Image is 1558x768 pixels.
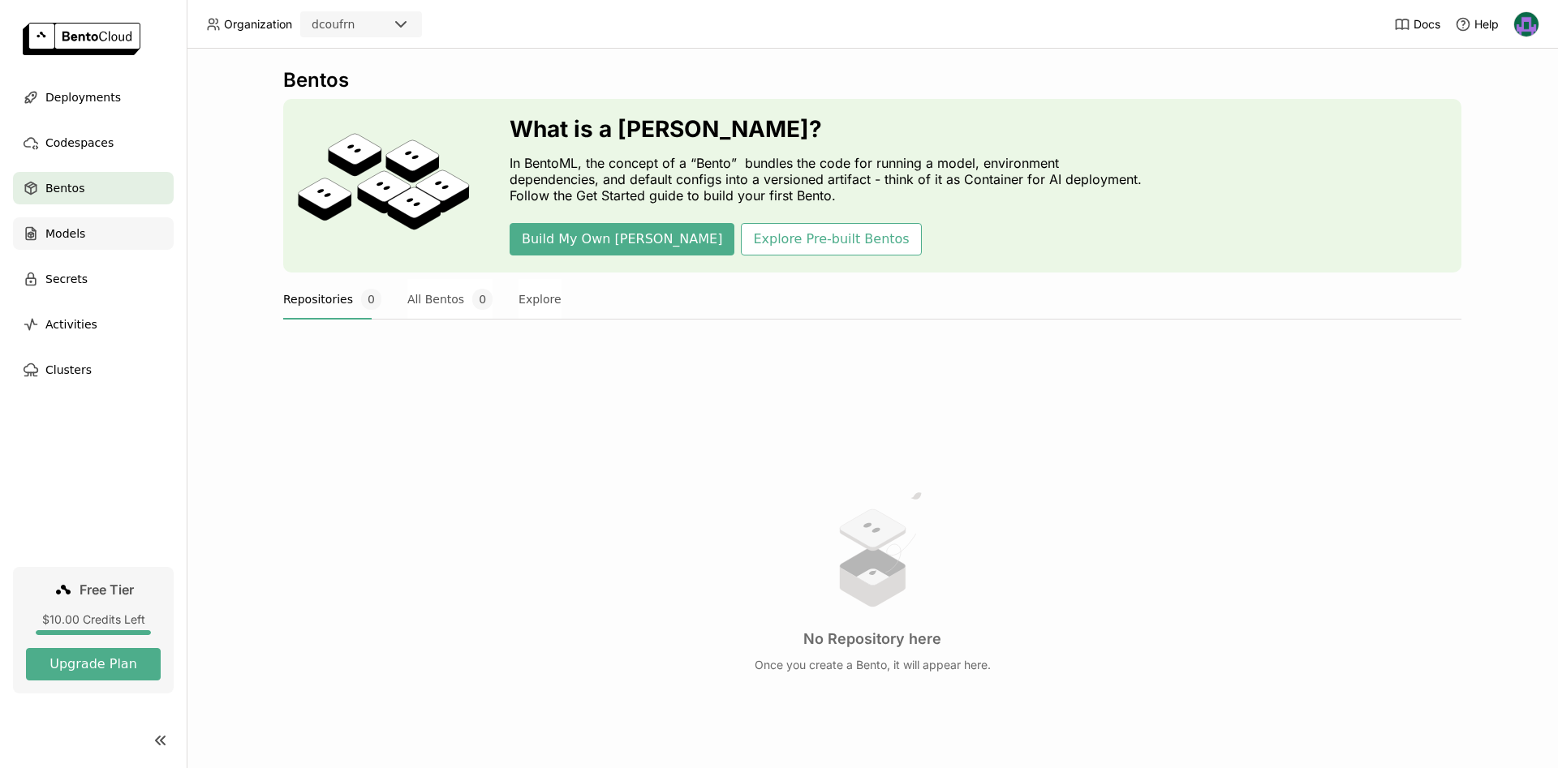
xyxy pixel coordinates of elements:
button: Upgrade Plan [26,648,161,680]
h3: What is a [PERSON_NAME]? [510,116,1151,142]
img: no results [811,488,933,611]
div: $10.00 Credits Left [26,612,161,627]
button: Explore Pre-built Bentos [741,223,921,255]
span: Free Tier [80,581,134,598]
span: 0 [361,289,381,310]
span: Docs [1414,17,1440,32]
a: Clusters [13,354,174,386]
a: Models [13,217,174,250]
a: Bentos [13,172,174,204]
span: 0 [472,289,493,310]
div: dcoufrn [312,16,355,32]
span: Codespaces [45,133,114,152]
button: Repositories [283,279,381,320]
span: Clusters [45,360,92,380]
span: Organization [224,17,292,32]
span: Activities [45,315,97,334]
p: In BentoML, the concept of a “Bento” bundles the code for running a model, environment dependenci... [510,155,1151,204]
a: Free Tier$10.00 Credits LeftUpgrade Plan [13,567,174,693]
a: Codespaces [13,127,174,159]
span: Secrets [45,269,88,289]
span: Deployments [45,88,121,107]
img: cover onboarding [296,132,471,239]
button: Build My Own [PERSON_NAME] [510,223,734,255]
a: Docs [1394,16,1440,32]
button: All Bentos [407,279,493,320]
a: Activities [13,308,174,341]
h3: No Repository here [803,630,941,648]
div: Bentos [283,68,1461,92]
span: Models [45,224,85,243]
span: Help [1474,17,1499,32]
a: Deployments [13,81,174,114]
img: logo [23,23,140,55]
span: Bentos [45,178,84,198]
div: Help [1455,16,1499,32]
input: Selected dcoufrn. [356,17,358,33]
p: Once you create a Bento, it will appear here. [755,658,991,672]
button: Explore [519,279,562,320]
a: Secrets [13,263,174,295]
img: Hélio Júnior [1514,12,1539,36]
